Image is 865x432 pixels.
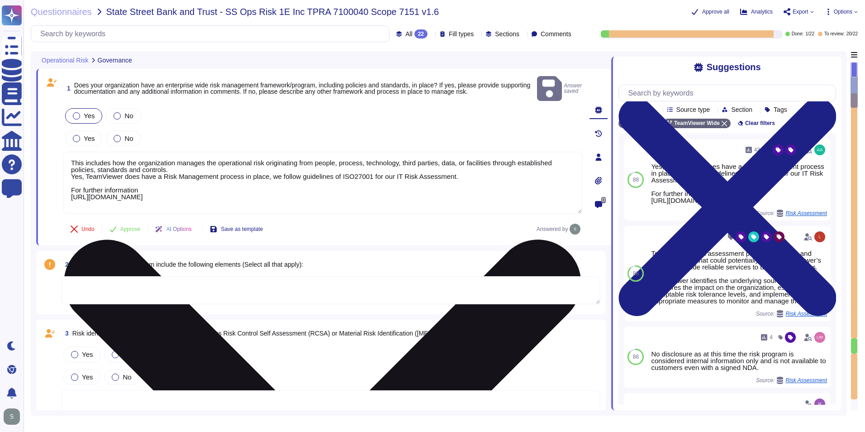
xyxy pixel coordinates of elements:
[785,378,827,383] span: Risk Assessment
[495,31,519,37] span: Sections
[805,32,814,36] span: 1 / 22
[793,9,808,14] span: Export
[570,224,580,235] img: user
[691,8,729,15] button: Approve all
[846,32,858,36] span: 20 / 22
[124,134,133,142] span: No
[84,134,95,142] span: Yes
[74,82,531,95] span: Does your organization have an enterprise wide risk management framework/program, including polic...
[414,29,428,38] div: 22
[63,85,71,91] span: 1
[449,31,474,37] span: Fill types
[601,197,606,203] span: 0
[62,330,69,336] span: 3
[792,32,804,36] span: Done:
[651,350,827,371] div: No disclosure as at this time the risk program is considered internal information only and is not...
[702,9,729,14] span: Approve all
[124,112,133,120] span: No
[98,57,132,63] span: Governance
[814,231,825,242] img: user
[824,32,845,36] span: To review:
[63,152,582,214] textarea: This includes how the organization manages the operational risk originating from people, process,...
[834,9,852,14] span: Options
[814,332,825,343] img: user
[740,8,773,15] button: Analytics
[106,7,439,16] span: State Street Bank and Trust - SS Ops Risk 1E Inc TPRA 7100040 Scope 7151 v1.6
[633,271,639,276] span: 88
[62,261,69,268] span: 2
[814,398,825,409] img: user
[814,144,825,155] img: user
[36,26,389,42] input: Search by keywords
[633,354,639,360] span: 86
[42,57,89,63] span: Operational Risk
[623,85,836,101] input: Search by keywords
[31,7,92,16] span: Questionnaires
[756,377,827,384] span: Source:
[84,112,95,120] span: Yes
[633,177,639,182] span: 88
[541,31,571,37] span: Comments
[4,408,20,425] img: user
[2,407,26,427] button: user
[751,9,773,14] span: Analytics
[405,31,413,37] span: All
[537,74,582,103] span: Answer saved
